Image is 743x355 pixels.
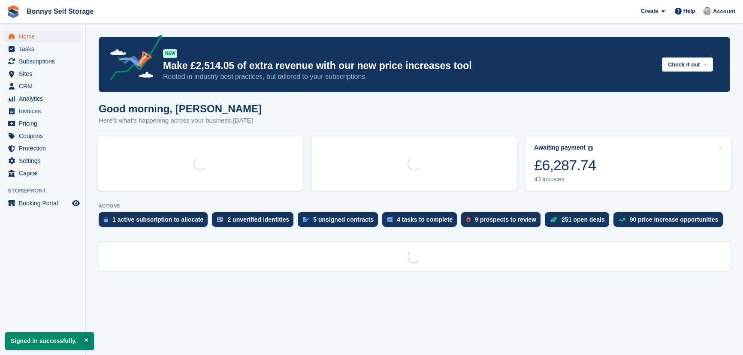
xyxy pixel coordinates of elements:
[112,216,203,223] div: 1 active subscription to allocate
[19,117,70,129] span: Pricing
[526,136,731,191] a: Awaiting payment £6,287.74 43 invoices
[545,212,613,231] a: 251 open deals
[19,93,70,105] span: Analytics
[19,30,70,42] span: Home
[4,130,81,142] a: menu
[562,216,604,223] div: 251 open deals
[23,4,97,18] a: Bonnys Self Storage
[19,197,70,209] span: Booking Portal
[4,55,81,67] a: menu
[713,7,735,16] span: Account
[4,105,81,117] a: menu
[461,212,545,231] a: 9 prospects to review
[227,216,289,223] div: 2 unverified identities
[19,80,70,92] span: CRM
[19,130,70,142] span: Coupons
[7,5,20,18] img: stora-icon-8386f47178a22dfd0bd8f6a31ec36ba5ce8667c1dd55bd0f319d3a0aa187defe.svg
[104,217,108,223] img: active_subscription_to_allocate_icon-d502201f5373d7db506a760aba3b589e785aa758c864c3986d89f69b8ff3...
[466,217,471,222] img: prospect-51fa495bee0391a8d652442698ab0144808aea92771e9ea1ae160a38d050c398.svg
[99,103,262,114] h1: Good morning, [PERSON_NAME]
[212,212,298,231] a: 2 unverified identities
[4,197,81,209] a: menu
[19,55,70,67] span: Subscriptions
[4,80,81,92] a: menu
[534,144,586,151] div: Awaiting payment
[397,216,453,223] div: 4 tasks to complete
[382,212,461,231] a: 4 tasks to complete
[475,216,536,223] div: 9 prospects to review
[613,212,727,231] a: 90 price increase opportunities
[303,217,309,222] img: contract_signature_icon-13c848040528278c33f63329250d36e43548de30e8caae1d1a13099fd9432cc5.svg
[703,7,712,15] img: James Bonny
[619,218,625,222] img: price_increase_opportunities-93ffe204e8149a01c8c9dc8f82e8f89637d9d84a8eef4429ea346261dce0b2c0.svg
[19,167,70,179] span: Capital
[683,7,695,15] span: Help
[588,146,593,151] img: icon-info-grey-7440780725fd019a000dd9b08b2336e03edf1995a4989e88bcd33f0948082b44.svg
[19,105,70,117] span: Invoices
[19,43,70,55] span: Tasks
[217,217,223,222] img: verify_identity-adf6edd0f0f0b5bbfe63781bf79b02c33cf7c696d77639b501bdc392416b5a36.svg
[71,198,81,208] a: Preview store
[298,212,382,231] a: 5 unsigned contracts
[4,117,81,129] a: menu
[313,216,374,223] div: 5 unsigned contracts
[5,332,94,350] p: Signed in successfully.
[4,93,81,105] a: menu
[99,116,262,126] p: Here's what's happening across your business [DATE]
[4,68,81,80] a: menu
[4,30,81,42] a: menu
[4,142,81,154] a: menu
[550,217,557,223] img: deal-1b604bf984904fb50ccaf53a9ad4b4a5d6e5aea283cecdc64d6e3604feb123c2.svg
[662,57,713,72] button: Check it out →
[4,167,81,179] a: menu
[641,7,658,15] span: Create
[4,43,81,55] a: menu
[387,217,393,222] img: task-75834270c22a3079a89374b754ae025e5fb1db73e45f91037f5363f120a921f8.svg
[99,203,730,209] p: ACTIONS
[4,155,81,167] a: menu
[99,212,212,231] a: 1 active subscription to allocate
[19,142,70,154] span: Protection
[19,155,70,167] span: Settings
[163,72,655,81] p: Rooted in industry best practices, but tailored to your subscriptions.
[163,60,655,72] p: Make £2,514.05 of extra revenue with our new price increases tool
[103,35,163,84] img: price-adjustments-announcement-icon-8257ccfd72463d97f412b2fc003d46551f7dbcb40ab6d574587a9cd5c0d94...
[163,49,177,58] div: NEW
[19,68,70,80] span: Sites
[534,156,596,174] div: £6,287.74
[630,216,719,223] div: 90 price increase opportunities
[534,176,596,183] div: 43 invoices
[8,187,85,195] span: Storefront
